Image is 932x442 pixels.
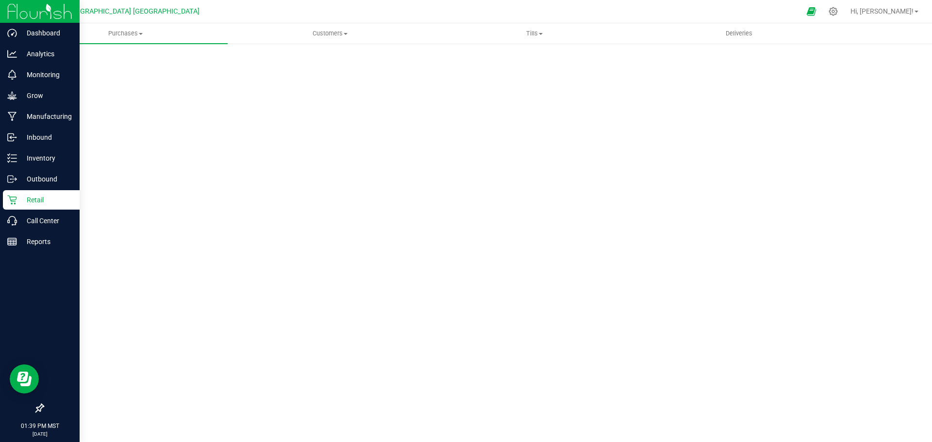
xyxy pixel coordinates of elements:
[17,69,75,81] p: Monitoring
[850,7,914,15] span: Hi, [PERSON_NAME]!
[23,23,228,44] a: Purchases
[4,422,75,430] p: 01:39 PM MST
[23,29,228,38] span: Purchases
[228,29,432,38] span: Customers
[7,237,17,246] inline-svg: Reports
[432,23,636,44] a: Tills
[800,2,822,21] span: Open Ecommerce Menu
[228,23,432,44] a: Customers
[637,23,841,44] a: Deliveries
[17,90,75,101] p: Grow
[7,153,17,163] inline-svg: Inventory
[17,152,75,164] p: Inventory
[7,216,17,226] inline-svg: Call Center
[433,29,636,38] span: Tills
[827,7,839,16] div: Manage settings
[17,194,75,206] p: Retail
[10,364,39,393] iframe: Resource center
[4,430,75,438] p: [DATE]
[17,173,75,185] p: Outbound
[17,27,75,39] p: Dashboard
[28,7,200,16] span: [US_STATE][GEOGRAPHIC_DATA] [GEOGRAPHIC_DATA]
[7,28,17,38] inline-svg: Dashboard
[17,131,75,143] p: Inbound
[7,91,17,100] inline-svg: Grow
[7,174,17,184] inline-svg: Outbound
[7,195,17,205] inline-svg: Retail
[713,29,766,38] span: Deliveries
[17,111,75,122] p: Manufacturing
[17,48,75,60] p: Analytics
[7,49,17,59] inline-svg: Analytics
[17,215,75,227] p: Call Center
[7,132,17,142] inline-svg: Inbound
[7,70,17,80] inline-svg: Monitoring
[7,112,17,121] inline-svg: Manufacturing
[17,236,75,247] p: Reports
